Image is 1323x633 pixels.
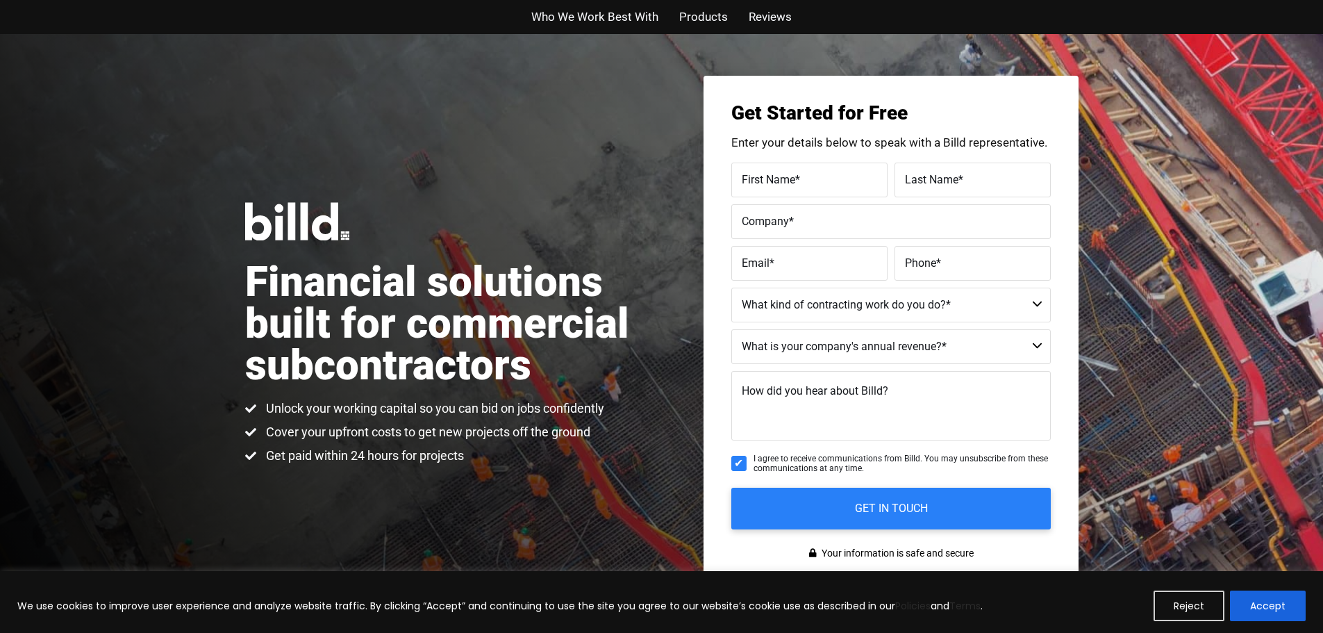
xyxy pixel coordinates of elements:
[905,172,958,186] span: Last Name
[818,543,974,564] span: Your information is safe and secure
[17,598,983,614] p: We use cookies to improve user experience and analyze website traffic. By clicking “Accept” and c...
[895,599,931,613] a: Policies
[731,104,1051,123] h3: Get Started for Free
[263,447,464,464] span: Get paid within 24 hours for projects
[731,488,1051,529] input: GET IN TOUCH
[1154,591,1224,621] button: Reject
[905,256,936,269] span: Phone
[731,456,747,471] input: I agree to receive communications from Billd. You may unsubscribe from these communications at an...
[742,172,795,186] span: First Name
[742,384,888,397] span: How did you hear about Billd?
[245,261,662,386] h1: Financial solutions built for commercial subcontractors
[531,7,658,27] a: Who We Work Best With
[742,214,789,227] span: Company
[742,256,769,269] span: Email
[1230,591,1306,621] button: Accept
[679,7,728,27] a: Products
[731,137,1051,149] p: Enter your details below to speak with a Billd representative.
[263,424,590,441] span: Cover your upfront costs to get new projects off the ground
[754,454,1051,474] span: I agree to receive communications from Billd. You may unsubscribe from these communications at an...
[263,400,604,417] span: Unlock your working capital so you can bid on jobs confidently
[949,599,981,613] a: Terms
[749,7,792,27] a: Reviews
